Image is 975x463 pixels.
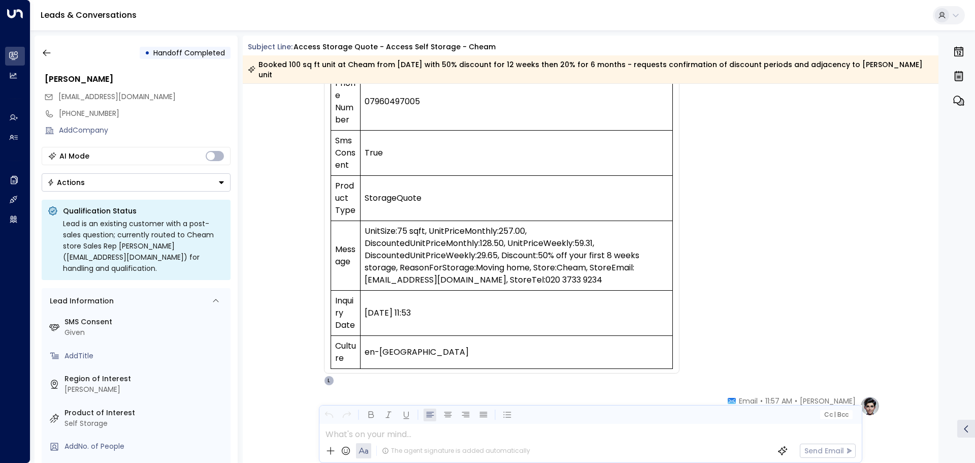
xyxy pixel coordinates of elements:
div: Self Storage [64,418,226,429]
div: Button group with a nested menu [42,173,231,192]
td: StorageQuote [361,176,672,221]
span: • [795,396,797,406]
div: L [324,376,334,386]
span: 11:57 AM [765,396,792,406]
div: Lead Information [46,296,114,306]
div: Given [64,327,226,338]
button: Undo [322,409,335,421]
img: profile-logo.png [860,396,880,416]
td: Inquiry Date [331,291,361,336]
td: Message [331,221,361,291]
span: Cc Bcc [824,411,848,418]
button: Redo [340,409,353,421]
td: Culture [331,336,361,369]
div: [PERSON_NAME] [45,73,231,85]
span: Handoff Completed [153,48,225,58]
td: UnitSize:75 sqft, UnitPriceMonthly:257.00, DiscountedUnitPriceMonthly:128.50, UnitPriceWeekly:59.... [361,221,672,291]
span: renightingale@yahoo.com [58,91,176,102]
div: AI Mode [59,151,89,161]
div: Actions [47,178,85,187]
label: SMS Consent [64,317,226,327]
div: The agent signature is added automatically [382,446,530,455]
div: • [145,44,150,62]
div: AddNo. of People [64,441,226,452]
button: Actions [42,173,231,192]
label: Region of Interest [64,374,226,384]
td: 07960497005 [361,73,672,131]
td: True [361,131,672,176]
div: AddCompany [59,125,231,136]
span: | [834,411,836,418]
span: Email [739,396,758,406]
span: • [760,396,763,406]
td: Product Type [331,176,361,221]
div: Access Storage Quote - Access Self Storage - Cheam [294,42,496,52]
span: Subject Line: [248,42,292,52]
a: Leads & Conversations [41,9,137,21]
div: AddTitle [64,351,226,361]
button: Cc|Bcc [820,410,852,420]
td: [DATE] 11:53 [361,291,672,336]
div: [PERSON_NAME] [64,384,226,395]
td: Sms Consent [331,131,361,176]
td: Phone Number [331,73,361,131]
div: [PHONE_NUMBER] [59,108,231,119]
td: en-[GEOGRAPHIC_DATA] [361,336,672,369]
p: Qualification Status [63,206,224,216]
span: [PERSON_NAME] [800,396,856,406]
span: [EMAIL_ADDRESS][DOMAIN_NAME] [58,91,176,102]
div: Lead is an existing customer with a post-sales question; currently routed to Cheam store Sales Re... [63,218,224,274]
label: Product of Interest [64,408,226,418]
div: Booked 100 sq ft unit at Cheam from [DATE] with 50% discount for 12 weeks then 20% for 6 months -... [248,59,933,80]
